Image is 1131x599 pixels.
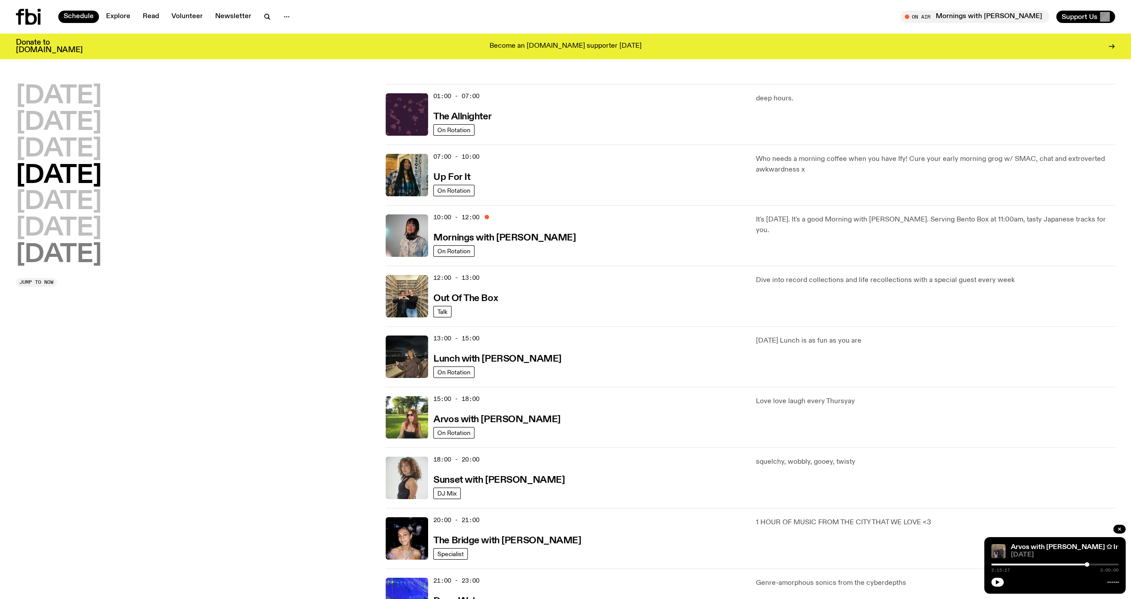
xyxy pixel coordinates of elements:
[991,568,1010,572] span: 2:15:17
[433,112,491,122] h3: The Allnighter
[16,84,102,109] button: [DATE]
[433,294,498,303] h3: Out Of The Box
[433,488,461,499] a: DJ Mix
[756,275,1115,286] p: Dive into record collections and life recollections with a special guest every week
[16,39,83,54] h3: Donate to [DOMAIN_NAME]
[58,11,99,23] a: Schedule
[433,576,479,585] span: 21:00 - 23:00
[433,536,581,546] h3: The Bridge with [PERSON_NAME]
[433,245,474,257] a: On Rotation
[16,164,102,188] button: [DATE]
[433,111,491,122] a: The Allnighter
[166,11,208,23] a: Volunteer
[433,124,474,136] a: On Rotation
[16,111,102,135] button: [DATE]
[433,232,576,243] a: Mornings with [PERSON_NAME]
[433,171,470,182] a: Up For It
[16,243,102,267] button: [DATE]
[1011,552,1119,558] span: [DATE]
[437,550,464,557] span: Specialist
[900,11,1049,23] button: On AirMornings with [PERSON_NAME]
[756,214,1115,236] p: It's [DATE]. It's a good Morning with [PERSON_NAME]. Serving Bento Box at 11:00am, tasty Japanese...
[991,544,1006,558] img: four people wearing black standing together in front of a wall of CDs
[433,173,470,182] h3: Up For It
[433,274,479,282] span: 12:00 - 13:00
[16,137,102,162] button: [DATE]
[19,280,53,285] span: Jump to now
[437,126,471,133] span: On Rotation
[437,429,471,436] span: On Rotation
[437,248,471,254] span: On Rotation
[433,306,452,317] a: Talk
[386,457,428,499] img: Tangela looks past her left shoulder into the camera with an inquisitive look. She is wearing a s...
[16,278,57,287] button: Jump to now
[433,233,576,243] h3: Mornings with [PERSON_NAME]
[756,93,1115,104] p: deep hours.
[386,214,428,257] img: Kana Frazer is smiling at the camera with her head tilted slightly to her left. She wears big bla...
[756,396,1115,407] p: Love love laugh every Thursyay
[101,11,136,23] a: Explore
[386,336,428,378] img: Izzy Page stands above looking down at Opera Bar. She poses in front of the Harbour Bridge in the...
[433,153,479,161] span: 07:00 - 10:00
[433,455,479,464] span: 18:00 - 20:00
[1100,568,1119,572] span: 3:00:00
[433,476,565,485] h3: Sunset with [PERSON_NAME]
[433,355,561,364] h3: Lunch with [PERSON_NAME]
[756,517,1115,528] p: 1 HOUR OF MUSIC FROM THE CITY THAT WE LOVE <3
[437,187,471,194] span: On Rotation
[433,534,581,546] a: The Bridge with [PERSON_NAME]
[16,216,102,241] button: [DATE]
[210,11,257,23] a: Newsletter
[433,415,560,424] h3: Arvos with [PERSON_NAME]
[433,413,560,424] a: Arvos with [PERSON_NAME]
[433,92,479,100] span: 01:00 - 07:00
[16,190,102,214] button: [DATE]
[490,42,641,50] p: Become an [DOMAIN_NAME] supporter [DATE]
[437,490,457,496] span: DJ Mix
[433,474,565,485] a: Sunset with [PERSON_NAME]
[433,516,479,524] span: 20:00 - 21:00
[756,154,1115,175] p: Who needs a morning coffee when you have Ify! Cure your early morning grog w/ SMAC, chat and extr...
[756,578,1115,588] p: Genre-amorphous sonics from the cyberdepths
[1062,13,1097,21] span: Support Us
[756,457,1115,467] p: squelchy, wobbly, gooey, twisty
[433,292,498,303] a: Out Of The Box
[433,395,479,403] span: 15:00 - 18:00
[433,366,474,378] a: On Rotation
[386,275,428,317] img: Matt and Kate stand in the music library and make a heart shape with one hand each.
[437,369,471,375] span: On Rotation
[386,154,428,196] img: Ify - a Brown Skin girl with black braided twists, looking up to the side with her tongue stickin...
[437,308,448,315] span: Talk
[1056,11,1115,23] button: Support Us
[756,336,1115,346] p: [DATE] Lunch is as fun as you are
[433,185,474,196] a: On Rotation
[137,11,164,23] a: Read
[386,396,428,439] img: Lizzie Bowles is sitting in a bright green field of grass, with dark sunglasses and a black top. ...
[433,427,474,439] a: On Rotation
[433,548,468,560] a: Specialist
[433,334,479,343] span: 13:00 - 15:00
[433,353,561,364] a: Lunch with [PERSON_NAME]
[433,213,479,221] span: 10:00 - 12:00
